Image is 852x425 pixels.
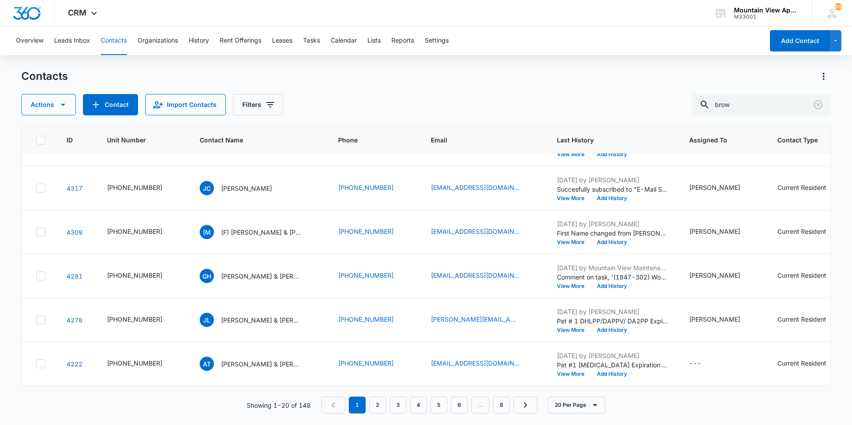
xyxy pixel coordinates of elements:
div: Current Resident [777,227,826,236]
div: Contact Name - Graeme Heitke & Laura Hickey - Select to Edit Field [200,269,317,283]
button: Add History [591,152,633,157]
a: Page 3 [390,397,406,413]
button: Calendar [331,27,357,55]
nav: Pagination [321,397,537,413]
div: Unit Number - 545-1865-207 - Select to Edit Field [107,183,178,193]
span: Unit Number [107,135,178,145]
a: Navigate to contact details page for Jacob Carver [67,185,83,192]
button: Overview [16,27,43,55]
p: [DATE] by [PERSON_NAME] [557,175,668,185]
div: [PERSON_NAME] [689,271,740,280]
div: Phone - (720) 384-9721 - Select to Edit Field [338,315,410,325]
div: Assigned To - Kaitlyn Mendoza - Select to Edit Field [689,183,756,193]
button: Actions [816,69,831,83]
a: Navigate to contact details page for Justin Lee & Olivia Sheranian [67,316,83,324]
button: Add History [591,196,633,201]
p: Comment on task, '(1847-302) Work Order ' "Washing machine has been replaced. No further action n... [557,272,668,282]
div: Phone - (720) 340-0692 - Select to Edit Field [338,183,410,193]
input: Search Contacts [692,94,831,115]
p: Pet # 1 DHLPP/DAPPV/ DA2PP Expiration Date changed from [DATE] to [DATE]. [557,316,668,326]
div: Email - arosetucker13@yahoo.com - Select to Edit Field [431,358,536,369]
div: Email - jacxbcarver@gmail.com - Select to Edit Field [431,183,536,193]
div: Assigned To - Kaitlyn Mendoza - Select to Edit Field [689,271,756,281]
p: (F) [PERSON_NAME] & [PERSON_NAME] [221,228,301,237]
div: Phone - (970) 227-8878 - Select to Edit Field [338,358,410,369]
div: Contact Name - Amanda Tucker & Hunter Stansbury - Select to Edit Field [200,357,317,371]
button: Settings [425,27,449,55]
a: Page 2 [369,397,386,413]
button: Rent Offerings [220,27,261,55]
span: 63 [835,3,842,10]
button: Reports [391,27,414,55]
div: Unit Number - 545-1831-308 - Select to Edit Field [107,315,178,325]
button: Organizations [138,27,178,55]
button: View More [557,327,591,333]
p: [PERSON_NAME] & [PERSON_NAME] [221,315,301,325]
span: Contact Type [777,135,829,145]
span: Email [431,135,523,145]
div: Current Resident [777,358,826,368]
p: [PERSON_NAME] [221,184,272,193]
span: Last History [557,135,655,145]
button: Add History [591,283,633,289]
div: Contact Name - Justin Lee & Olivia Sheranian - Select to Edit Field [200,313,317,327]
div: account id [734,14,799,20]
div: account name [734,7,799,14]
a: [PHONE_NUMBER] [338,227,394,236]
p: [DATE] by Mountain View Maintenance [557,263,668,272]
div: [PERSON_NAME] [689,315,740,324]
span: Assigned To [689,135,743,145]
button: Add History [591,240,633,245]
span: (M [200,225,214,239]
span: GH [200,269,214,283]
button: View More [557,240,591,245]
span: Phone [338,135,397,145]
div: Contact Name - Jacob Carver - Select to Edit Field [200,181,288,195]
div: [PERSON_NAME] [689,183,740,192]
div: notifications count [835,3,842,10]
a: [EMAIL_ADDRESS][DOMAIN_NAME] [431,183,520,192]
p: Pet #1 [MEDICAL_DATA] Expiration Date changed to [DATE]. [557,360,668,370]
a: [PHONE_NUMBER] [338,315,394,324]
button: View More [557,196,591,201]
button: Lists [367,27,381,55]
span: AT [200,357,214,371]
div: [PHONE_NUMBER] [107,315,162,324]
a: Page 6 [451,397,468,413]
button: Add Contact [770,30,830,51]
div: Contact Type - Current Resident - Select to Edit Field [777,183,842,193]
a: Navigate to contact details page for (F) Mary Jane Brown & William Brown [67,228,83,236]
div: Contact Type - Current Resident - Select to Edit Field [777,271,842,281]
span: ID [67,135,73,145]
button: View More [557,371,591,377]
button: Leases [272,27,292,55]
button: Clear [811,98,825,112]
div: [PHONE_NUMBER] [107,227,162,236]
div: Unit Number - 545-1847-302 - Select to Edit Field [107,271,178,281]
a: Next Page [513,397,537,413]
button: History [189,27,209,55]
span: JC [200,181,214,195]
span: Contact Name [200,135,304,145]
button: Add History [591,327,633,333]
button: Import Contacts [145,94,226,115]
div: Unit Number - 545-1809-206 - Select to Edit Field [107,358,178,369]
a: [PERSON_NAME][EMAIL_ADDRESS][DOMAIN_NAME] [431,315,520,324]
div: Contact Type - Current Resident - Select to Edit Field [777,358,842,369]
a: [PHONE_NUMBER] [338,271,394,280]
button: View More [557,283,591,289]
button: Filters [233,94,283,115]
a: Page 8 [493,397,510,413]
div: Contact Type - Current Resident - Select to Edit Field [777,315,842,325]
p: [DATE] by [PERSON_NAME] [557,351,668,360]
div: [PHONE_NUMBER] [107,271,162,280]
div: Phone - (720) 438-8755 - Select to Edit Field [338,271,410,281]
button: 20 Per Page [548,397,605,413]
div: --- [689,358,701,369]
p: [PERSON_NAME] & [PERSON_NAME] [221,272,301,281]
a: Page 5 [430,397,447,413]
span: JL [200,313,214,327]
button: Contacts [101,27,127,55]
div: Assigned To - Kaitlyn Mendoza - Select to Edit Field [689,315,756,325]
p: [DATE] by [PERSON_NAME] [557,219,668,228]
